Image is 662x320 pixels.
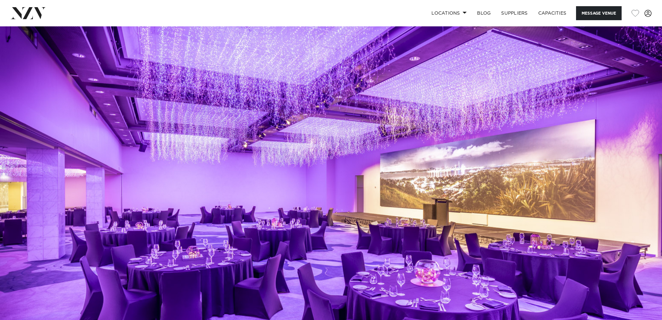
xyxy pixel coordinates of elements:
[496,6,533,20] a: SUPPLIERS
[533,6,572,20] a: Capacities
[10,7,46,19] img: nzv-logo.png
[472,6,496,20] a: BLOG
[576,6,622,20] button: Message Venue
[426,6,472,20] a: Locations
